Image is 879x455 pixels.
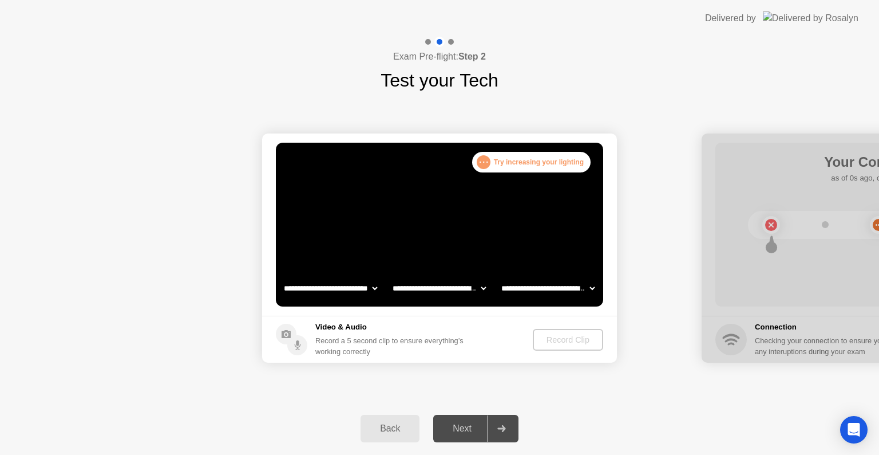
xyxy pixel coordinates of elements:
[315,321,468,333] h5: Video & Audio
[282,277,379,300] select: Available cameras
[433,415,518,442] button: Next
[361,415,419,442] button: Back
[477,155,490,169] div: . . .
[364,423,416,434] div: Back
[393,50,486,64] h4: Exam Pre-flight:
[315,335,468,357] div: Record a 5 second clip to ensure everything’s working correctly
[437,423,488,434] div: Next
[705,11,756,25] div: Delivered by
[840,416,868,444] div: Open Intercom Messenger
[458,52,486,61] b: Step 2
[390,277,488,300] select: Available speakers
[472,152,591,172] div: Try increasing your lighting
[381,66,498,94] h1: Test your Tech
[533,329,603,351] button: Record Clip
[763,11,858,25] img: Delivered by Rosalyn
[537,335,599,344] div: Record Clip
[499,277,597,300] select: Available microphones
